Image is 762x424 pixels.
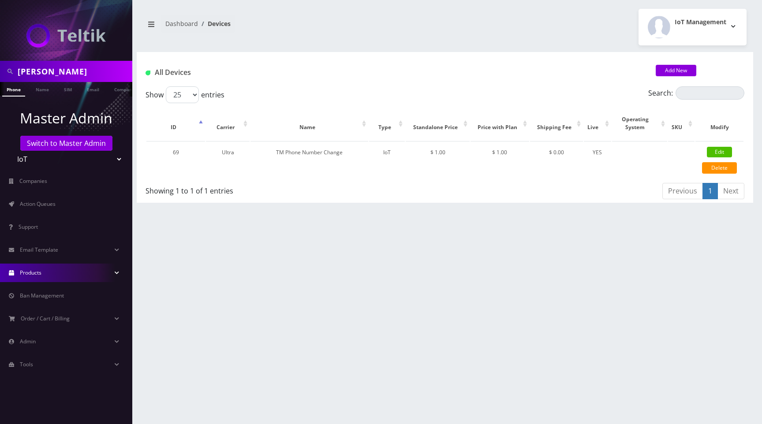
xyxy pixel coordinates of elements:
span: Companies [19,177,47,185]
div: Showing 1 to 1 of 1 entries [146,182,438,196]
td: $ 1.00 [471,141,529,179]
td: Ultra [206,141,250,179]
td: YES [584,141,611,179]
span: Email Template [20,246,58,253]
input: Search: [676,86,744,100]
span: Tools [20,361,33,368]
span: Action Queues [20,200,56,208]
li: Devices [198,19,231,28]
td: $ 1.00 [406,141,469,179]
th: Carrier: activate to sort column ascending [206,107,250,140]
span: Products [20,269,41,276]
input: Search in Company [18,63,130,80]
h2: IoT Management [675,19,726,26]
a: Switch to Master Admin [20,136,112,151]
th: Modify [695,107,743,140]
a: Email [82,82,104,96]
label: Search: [648,86,744,100]
img: IoT [26,24,106,48]
a: Delete [702,162,737,174]
button: IoT Management [639,9,747,45]
td: $ 0.00 [530,141,583,179]
a: Company [110,82,139,96]
th: Standalone Price: activate to sort column ascending [406,107,469,140]
span: Order / Cart / Billing [21,315,70,322]
td: 69 [146,141,205,179]
a: Phone [2,82,25,97]
th: Type: activate to sort column ascending [369,107,405,140]
a: 1 [702,183,718,199]
select: Showentries [166,86,199,103]
span: Admin [20,338,36,345]
th: Price with Plan: activate to sort column ascending [471,107,529,140]
th: Shipping Fee: activate to sort column ascending [530,107,583,140]
th: Name: activate to sort column ascending [250,107,368,140]
th: ID: activate to sort column descending [146,107,205,140]
a: Add New [656,65,696,76]
h1: All Devices [146,68,642,77]
a: Name [31,82,53,96]
a: SIM [60,82,76,96]
td: IoT [369,141,405,179]
label: Show entries [146,86,224,103]
a: Previous [662,183,703,199]
a: Dashboard [165,19,198,28]
a: Next [717,183,744,199]
th: SKU: activate to sort column ascending [668,107,695,140]
th: Live: activate to sort column ascending [584,107,611,140]
a: Edit [707,147,732,157]
nav: breadcrumb [143,15,438,40]
th: Operating System: activate to sort column ascending [612,107,667,140]
span: Ban Management [20,292,64,299]
span: Support [19,223,38,231]
td: TM Phone Number Change [250,141,368,179]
